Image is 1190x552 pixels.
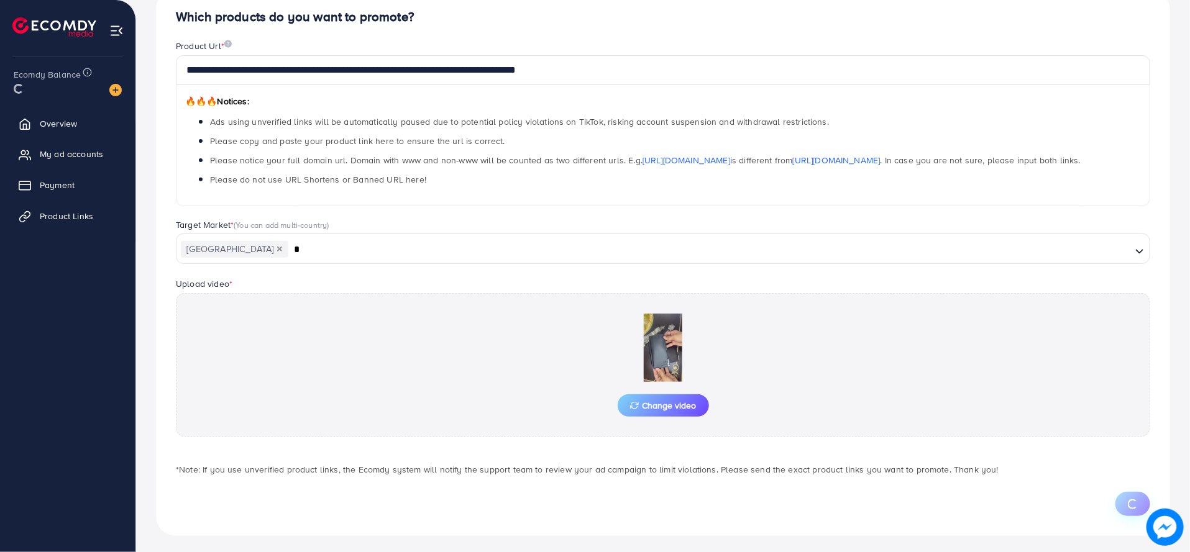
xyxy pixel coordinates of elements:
[176,233,1150,263] div: Search for option
[793,154,881,166] a: [URL][DOMAIN_NAME]
[109,84,122,96] img: image
[40,148,103,160] span: My ad accounts
[176,278,232,290] label: Upload video
[224,40,232,48] img: image
[234,219,329,230] span: (You can add multi-country)
[277,246,283,252] button: Deselect Pakistan
[176,219,329,231] label: Target Market
[9,173,126,197] a: Payment
[210,135,505,147] span: Please copy and paste your product link here to ensure the url is correct.
[630,401,697,410] span: Change video
[618,394,709,417] button: Change video
[40,179,75,191] span: Payment
[176,9,1150,25] h4: Which products do you want to promote?
[185,95,217,107] span: 🔥🔥🔥
[176,462,1150,477] p: *Note: If you use unverified product links, the Ecomdy system will notify the support team to rev...
[12,17,96,37] img: logo
[176,40,232,52] label: Product Url
[181,241,288,258] span: [GEOGRAPHIC_DATA]
[40,117,77,130] span: Overview
[40,210,93,222] span: Product Links
[1147,509,1184,546] img: image
[290,240,1130,260] input: Search for option
[109,24,124,38] img: menu
[210,154,1081,166] span: Please notice your full domain url. Domain with www and non-www will be counted as two different ...
[185,95,249,107] span: Notices:
[9,204,126,228] a: Product Links
[9,111,126,136] a: Overview
[210,173,426,186] span: Please do not use URL Shortens or Banned URL here!
[14,68,81,81] span: Ecomdy Balance
[601,314,725,382] img: Preview Image
[9,142,126,166] a: My ad accounts
[210,115,829,128] span: Ads using unverified links will be automatically paused due to potential policy violations on Tik...
[643,154,730,166] a: [URL][DOMAIN_NAME]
